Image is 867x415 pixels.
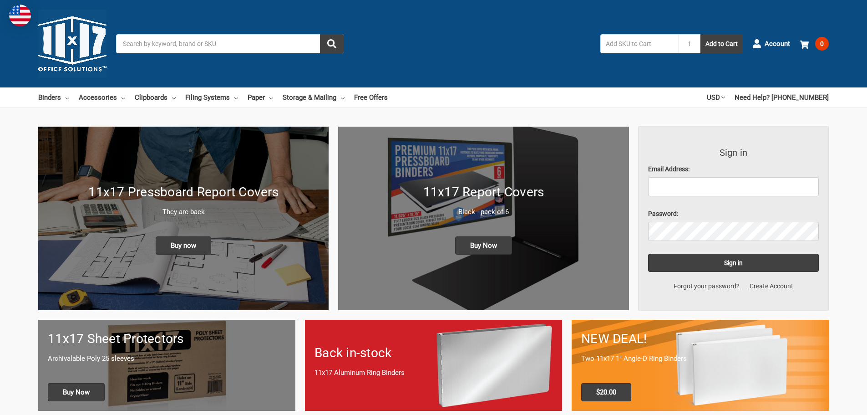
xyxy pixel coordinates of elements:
span: 0 [815,37,829,51]
a: Free Offers [354,87,388,108]
input: Add SKU to Cart [600,34,679,53]
a: Back in-stock 11x17 Aluminum Ring Binders [305,320,562,410]
a: 11x17 Report Covers 11x17 Report Covers Black - pack of 6 Buy Now [338,127,629,310]
img: 11x17.com [38,10,106,78]
a: Account [752,32,790,56]
img: 11x17 Report Covers [338,127,629,310]
span: $20.00 [581,383,631,401]
span: Account [765,39,790,49]
a: New 11x17 Pressboard Binders 11x17 Pressboard Report Covers They are back Buy now [38,127,329,310]
a: Accessories [79,87,125,108]
a: Forgot your password? [669,282,745,291]
input: Sign in [648,254,819,272]
label: Password: [648,209,819,219]
a: 11x17 Binder 2-pack only $20.00 NEW DEAL! Two 11x17 1" Angle-D Ring Binders $20.00 [572,320,829,410]
iframe: Google Customer Reviews [792,390,867,415]
a: Paper [248,87,273,108]
h1: 11x17 Pressboard Report Covers [48,183,319,202]
p: Archivalable Poly 25 sleeves [48,354,286,364]
a: 0 [800,32,829,56]
h3: Sign in [648,146,819,159]
a: 11x17 sheet protectors 11x17 Sheet Protectors Archivalable Poly 25 sleeves Buy Now [38,320,295,410]
span: Buy Now [48,383,105,401]
input: Search by keyword, brand or SKU [116,34,344,53]
p: 11x17 Aluminum Ring Binders [314,368,553,378]
span: Buy now [156,236,211,255]
h1: Back in-stock [314,343,553,363]
h1: 11x17 Report Covers [348,183,619,202]
label: Email Address: [648,164,819,174]
a: Need Help? [PHONE_NUMBER] [735,87,829,108]
a: Clipboards [135,87,176,108]
a: Create Account [745,282,798,291]
p: They are back [48,207,319,217]
h1: 11x17 Sheet Protectors [48,329,286,348]
h1: NEW DEAL! [581,329,819,348]
button: Add to Cart [700,34,743,53]
span: Buy Now [455,236,512,255]
img: duty and tax information for United States [9,5,31,26]
img: New 11x17 Pressboard Binders [38,127,329,310]
a: Binders [38,87,69,108]
p: Two 11x17 1" Angle-D Ring Binders [581,354,819,364]
a: Storage & Mailing [283,87,345,108]
a: USD [707,87,725,108]
p: Black - pack of 6 [348,207,619,217]
a: Filing Systems [185,87,238,108]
